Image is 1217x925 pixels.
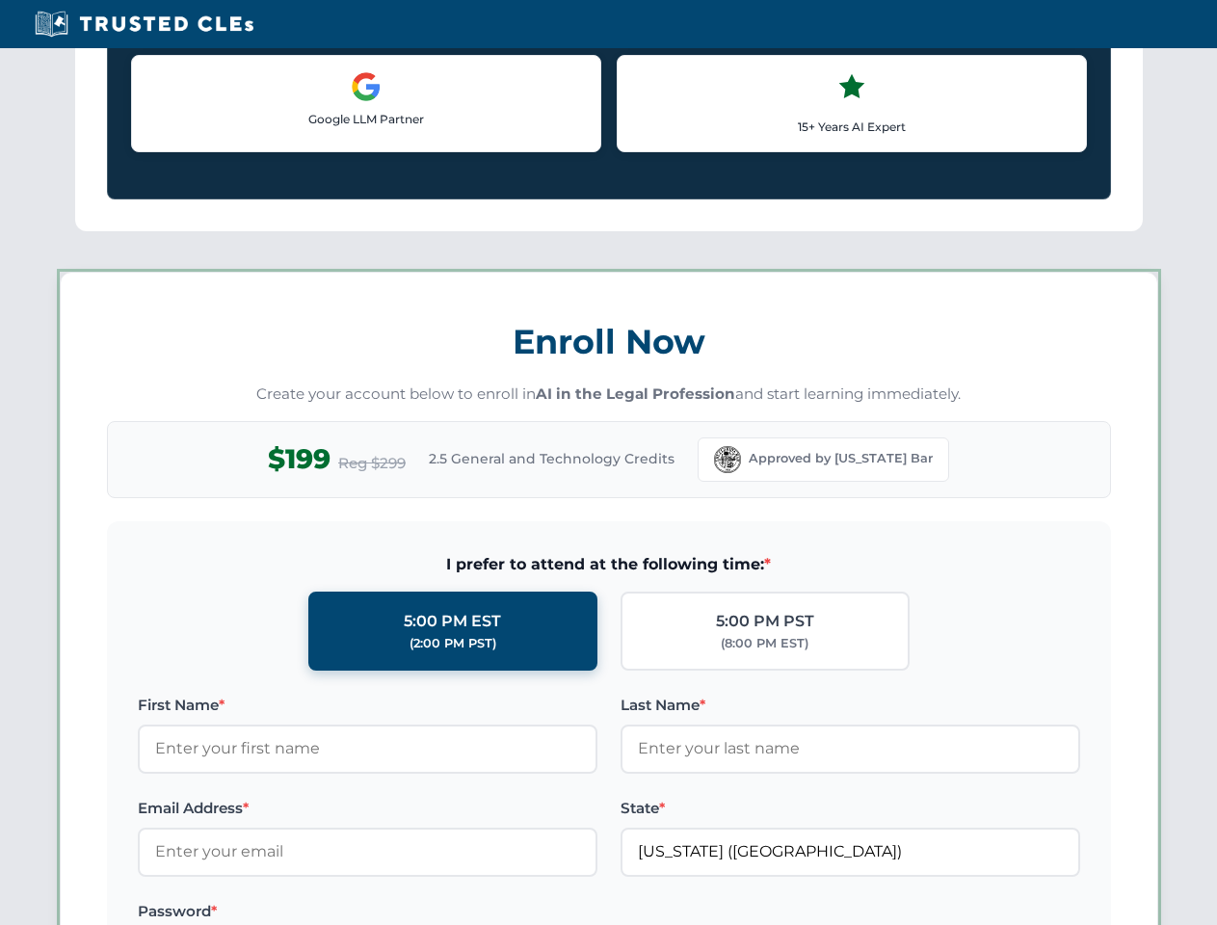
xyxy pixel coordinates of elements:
p: 15+ Years AI Expert [633,118,1071,136]
div: 5:00 PM PST [716,609,814,634]
input: Florida (FL) [621,828,1080,876]
span: Reg $299 [338,452,406,475]
span: Approved by [US_STATE] Bar [749,449,933,468]
img: Google [351,71,382,102]
label: State [621,797,1080,820]
span: 2.5 General and Technology Credits [429,448,675,469]
p: Create your account below to enroll in and start learning immediately. [107,383,1111,406]
div: 5:00 PM EST [404,609,501,634]
span: $199 [268,437,331,481]
label: Email Address [138,797,597,820]
div: (2:00 PM PST) [410,634,496,653]
p: Google LLM Partner [147,110,585,128]
strong: AI in the Legal Profession [536,384,735,403]
img: Florida Bar [714,446,741,473]
h3: Enroll Now [107,311,1111,372]
label: Last Name [621,694,1080,717]
img: Trusted CLEs [29,10,259,39]
input: Enter your first name [138,725,597,773]
div: (8:00 PM EST) [721,634,808,653]
span: I prefer to attend at the following time: [138,552,1080,577]
label: Password [138,900,597,923]
label: First Name [138,694,597,717]
input: Enter your email [138,828,597,876]
input: Enter your last name [621,725,1080,773]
